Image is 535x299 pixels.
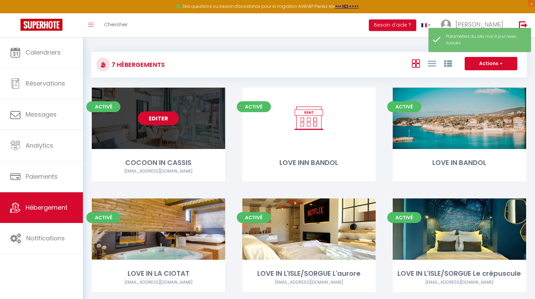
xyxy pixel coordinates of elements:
h3: 7 Hébergements [110,57,165,72]
span: Hébergement [26,203,68,212]
div: LOVE IN L'ISLE/SORGUE L'aurore [242,268,376,279]
button: Actions [465,57,517,71]
div: LOVE IN L'ISLE/SORGUE Le crépuscule [393,268,526,279]
div: LOVE IN LA CIOTAT [92,268,225,279]
a: Vue en Box [412,58,420,69]
div: LOVE INN BANDOL [242,158,376,168]
span: Activé [237,212,271,223]
div: Airbnb [92,279,225,286]
span: Analytics [26,141,53,150]
div: Airbnb [242,279,376,286]
span: Calendriers [26,48,61,57]
button: Besoin d'aide ? [369,19,416,31]
span: Réservations [26,79,65,88]
img: Super Booking [20,19,62,31]
a: >>> ICI <<<< [335,3,359,9]
img: logout [519,21,527,29]
span: Activé [86,212,120,223]
img: ... [441,19,451,30]
a: Chercher [99,13,133,37]
div: Airbnb [92,168,225,175]
div: Airbnb [393,279,526,286]
div: Paramètres du site mis à jour avec succès [446,33,524,46]
a: Editer [138,111,179,125]
span: Chercher [104,21,128,28]
span: Activé [387,212,421,223]
div: LOVE IN BANDOL [393,158,526,168]
span: [PERSON_NAME] [456,20,503,29]
a: ... [PERSON_NAME] [436,13,512,37]
span: Paiements [26,172,58,181]
span: Notifications [26,234,65,242]
span: Activé [237,101,271,112]
a: Vue en Liste [428,58,436,69]
a: Vue par Groupe [444,58,452,69]
div: COCOON IN CASSIS [92,158,225,168]
span: Activé [86,101,120,112]
span: Messages [26,110,57,119]
span: Activé [387,101,421,112]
